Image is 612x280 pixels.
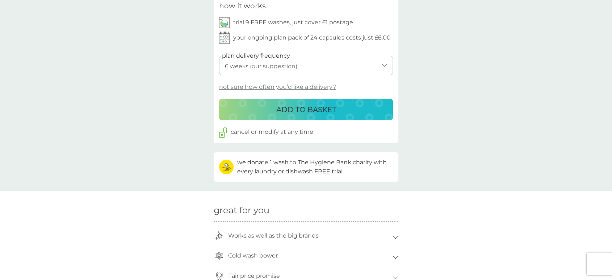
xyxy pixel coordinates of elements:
p: Works as well as the big brands [225,227,322,244]
p: trial 9 FREE washes, just cover £1 postage [233,18,353,27]
p: cancel or modify at any time [231,127,313,137]
img: cold_wash_power.svg [215,252,223,260]
button: ADD TO BASKET [219,99,393,120]
p: your ongoing plan pack of 24 capsules costs just £6.00 [233,33,391,42]
label: plan delivery frequency [222,51,290,61]
h2: great for you [214,205,398,216]
p: not sure how often you’d like a delivery? [219,82,336,92]
p: we to The Hygiene Bank charity with every laundry or dishwash FREE trial. [237,158,393,176]
span: donate 1 wash [247,159,289,166]
p: Cold wash power [225,247,281,264]
img: coin-icon.svg [215,272,223,280]
img: trophey-icon.svg [215,231,223,240]
p: ADD TO BASKET [276,104,336,115]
